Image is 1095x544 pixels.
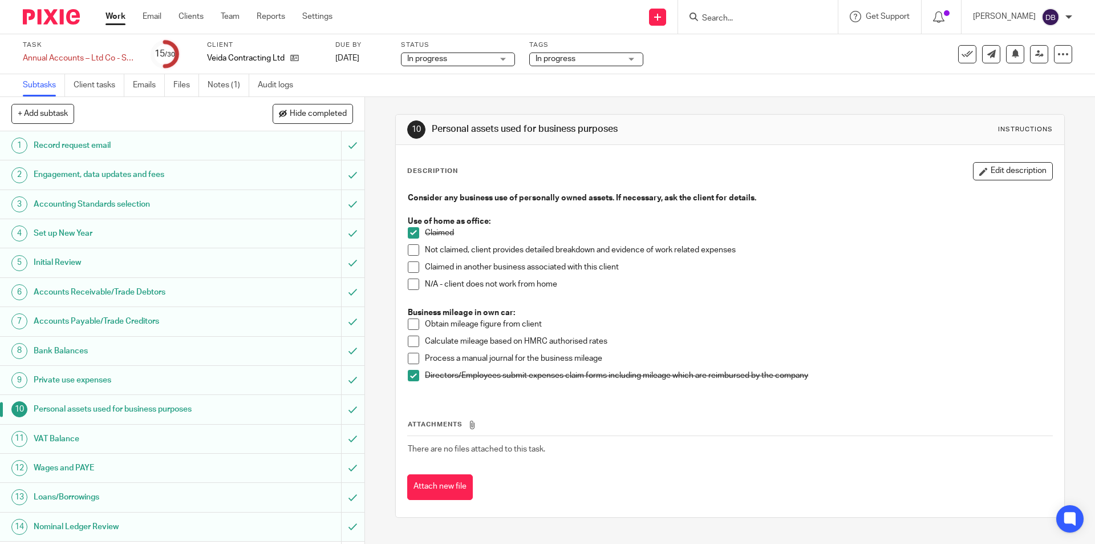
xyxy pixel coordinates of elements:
h1: Set up New Year [34,225,231,242]
a: Clients [179,11,204,22]
h1: Personal assets used for business purposes [432,123,755,135]
div: 13 [11,489,27,505]
strong: Business mileage in own car: [408,309,515,317]
div: 10 [11,401,27,417]
a: Work [106,11,125,22]
a: Files [173,74,199,96]
div: 7 [11,313,27,329]
p: Process a manual journal for the business mileage [425,353,1052,364]
button: + Add subtask [11,104,74,123]
p: Calculate mileage based on HMRC authorised rates [425,336,1052,347]
a: Settings [302,11,332,22]
label: Status [401,41,515,50]
span: Hide completed [290,110,347,119]
p: Veida Contracting Ltd [207,53,285,64]
div: 11 [11,431,27,447]
p: Claimed [425,227,1052,239]
a: Email [143,11,161,22]
p: Directors/Employees submit expenses claim forms including mileage which are reimbursed by the com... [425,370,1052,381]
h1: Private use expenses [34,372,231,389]
h1: Accounts Payable/Trade Creditors [34,313,231,330]
span: There are no files attached to this task. [408,445,545,453]
div: 3 [11,196,27,212]
div: 4 [11,225,27,241]
a: Client tasks [74,74,124,96]
strong: Use of home as office: [408,217,490,225]
div: 9 [11,372,27,388]
p: Not claimed, client provides detailed breakdown and evidence of work related expenses [425,244,1052,256]
p: Claimed in another business associated with this client [425,261,1052,273]
h1: Accounts Receivable/Trade Debtors [34,284,231,301]
div: Instructions [998,125,1053,134]
img: svg%3E [1041,8,1060,26]
span: In progress [536,55,575,63]
p: Obtain mileage figure from client [425,319,1052,330]
span: [DATE] [335,54,359,62]
div: 5 [11,255,27,271]
h1: Nominal Ledger Review [34,518,231,535]
p: N/A - client does not work from home [425,279,1052,290]
div: 6 [11,284,27,300]
label: Client [207,41,321,50]
h1: VAT Balance [34,430,231,448]
h1: Wages and PAYE [34,460,231,477]
img: Pixie [23,9,80,25]
div: 2 [11,167,27,183]
label: Due by [335,41,387,50]
h1: Loans/Borrowings [34,489,231,506]
div: 12 [11,460,27,476]
span: Attachments [408,421,463,428]
h1: Personal assets used for business purposes [34,401,231,418]
div: 14 [11,519,27,535]
div: Annual Accounts – Ltd Co - Software [23,53,137,64]
div: 15 [155,47,175,61]
strong: Consider any business use of personally owned assets. If necessary, ask the client for details. [408,194,756,202]
a: Reports [257,11,285,22]
button: Attach new file [407,474,473,500]
p: [PERSON_NAME] [973,11,1036,22]
small: /30 [165,51,175,58]
div: 1 [11,138,27,154]
span: In progress [407,55,447,63]
h1: Accounting Standards selection [34,196,231,213]
h1: Bank Balances [34,342,231,360]
button: Edit description [973,162,1053,180]
button: Hide completed [273,104,353,123]
h1: Engagement, data updates and fees [34,166,231,183]
a: Audit logs [258,74,302,96]
a: Team [221,11,240,22]
input: Search [701,14,804,24]
a: Notes (1) [208,74,249,96]
span: Get Support [866,13,910,21]
label: Task [23,41,137,50]
div: 10 [407,120,425,139]
a: Emails [133,74,165,96]
a: Subtasks [23,74,65,96]
p: Description [407,167,458,176]
label: Tags [529,41,643,50]
h1: Initial Review [34,254,231,271]
div: 8 [11,343,27,359]
h1: Record request email [34,137,231,154]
